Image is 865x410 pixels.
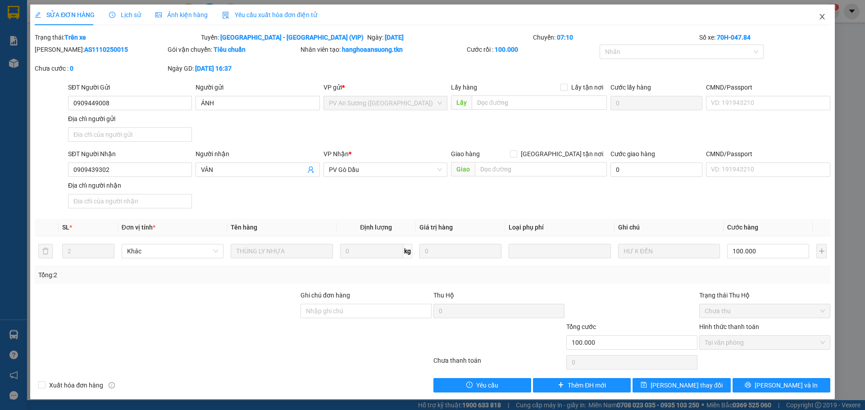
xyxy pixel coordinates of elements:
span: Lấy [451,95,472,110]
span: user-add [307,166,314,173]
span: Giá trị hàng [419,224,453,231]
div: Chuyến: [532,32,698,42]
div: Ngày: [366,32,533,42]
div: Trạng thái: [34,32,200,42]
div: Địa chỉ người gửi [68,114,192,124]
b: [DATE] [385,34,404,41]
label: Cước giao hàng [610,150,655,158]
span: Khác [127,244,218,258]
span: clock-circle [109,12,115,18]
span: kg [403,244,412,258]
span: picture [155,12,162,18]
span: Ảnh kiện hàng [155,11,208,18]
span: Đơn vị tính [122,224,155,231]
span: Tại văn phòng [705,336,825,349]
div: Người nhận [196,149,319,159]
label: Hình thức thanh toán [699,323,759,330]
span: [PERSON_NAME] và In [755,380,818,390]
span: Giao hàng [451,150,480,158]
div: Địa chỉ người nhận [68,180,192,190]
span: Xuất hóa đơn hàng [46,380,107,390]
button: exclamation-circleYêu cầu [433,378,531,392]
span: Lịch sử [109,11,141,18]
span: SL [62,224,69,231]
div: Tổng: 2 [38,270,334,280]
div: Số xe: [698,32,831,42]
b: AS1110250015 [84,46,128,53]
button: printer[PERSON_NAME] và In [733,378,830,392]
div: Chưa thanh toán [432,356,565,371]
b: 70H-047.84 [717,34,751,41]
b: Trên xe [64,34,86,41]
button: plus [816,244,826,258]
div: Ngày GD: [168,63,299,73]
img: logo.jpg [11,11,56,56]
input: Ghi Chú [618,244,720,258]
div: Gói vận chuyển: [168,45,299,54]
input: Cước lấy hàng [610,96,702,110]
span: Lấy tận nơi [568,82,607,92]
span: Tổng cước [566,323,596,330]
b: 07:10 [557,34,573,41]
span: Giao [451,162,475,176]
b: 0 [70,65,73,72]
span: info-circle [109,382,115,388]
span: Yêu cầu xuất hóa đơn điện tử [222,11,317,18]
button: Close [810,5,835,30]
span: close [819,13,826,20]
div: Chưa cước : [35,63,166,73]
input: Địa chỉ của người gửi [68,127,192,142]
li: [STREET_ADDRESS][PERSON_NAME]. [GEOGRAPHIC_DATA], Tỉnh [GEOGRAPHIC_DATA] [84,22,377,33]
span: Lấy hàng [451,84,477,91]
div: VP gửi [323,82,447,92]
div: Người gửi [196,82,319,92]
div: Tuyến: [200,32,366,42]
span: PV An Sương (Hàng Hóa) [329,96,442,110]
div: SĐT Người Nhận [68,149,192,159]
div: CMND/Passport [706,82,830,92]
button: delete [38,244,53,258]
label: Ghi chú đơn hàng [300,292,350,299]
span: Yêu cầu [476,380,498,390]
b: Tiêu chuẩn [214,46,246,53]
span: Tên hàng [231,224,257,231]
b: [DATE] 16:37 [195,65,232,72]
span: save [641,382,647,389]
span: edit [35,12,41,18]
img: icon [222,12,229,19]
span: Cước hàng [727,224,758,231]
div: [PERSON_NAME]: [35,45,166,54]
button: save[PERSON_NAME] thay đổi [633,378,730,392]
span: SỬA ĐƠN HÀNG [35,11,95,18]
input: Dọc đường [472,95,607,110]
span: VP Nhận [323,150,349,158]
span: Thu Hộ [433,292,454,299]
span: Chưa thu [705,304,825,318]
span: [GEOGRAPHIC_DATA] tận nơi [517,149,607,159]
th: Loại phụ phí [505,219,614,236]
input: Ghi chú đơn hàng [300,304,432,318]
input: Dọc đường [475,162,607,176]
input: VD: Bàn, Ghế [231,244,332,258]
span: Định lượng [360,224,392,231]
span: PV Gò Dầu [329,163,442,176]
div: Cước rồi : [467,45,598,54]
b: GỬI : PV Gò Dầu [11,65,101,80]
div: CMND/Passport [706,149,830,159]
th: Ghi chú [615,219,724,236]
b: 100.000 [495,46,518,53]
span: exclamation-circle [466,382,473,389]
input: Cước giao hàng [610,162,702,177]
input: 0 [419,244,501,258]
input: Địa chỉ của người nhận [68,194,192,208]
span: Thêm ĐH mới [568,380,606,390]
b: hanghoaansuong.tkn [342,46,403,53]
div: Nhân viên tạo: [300,45,465,54]
button: plusThêm ĐH mới [533,378,631,392]
span: plus [558,382,564,389]
label: Cước lấy hàng [610,84,651,91]
b: [GEOGRAPHIC_DATA] - [GEOGRAPHIC_DATA] (VIP) [220,34,364,41]
span: printer [745,382,751,389]
div: Trạng thái Thu Hộ [699,290,830,300]
div: SĐT Người Gửi [68,82,192,92]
